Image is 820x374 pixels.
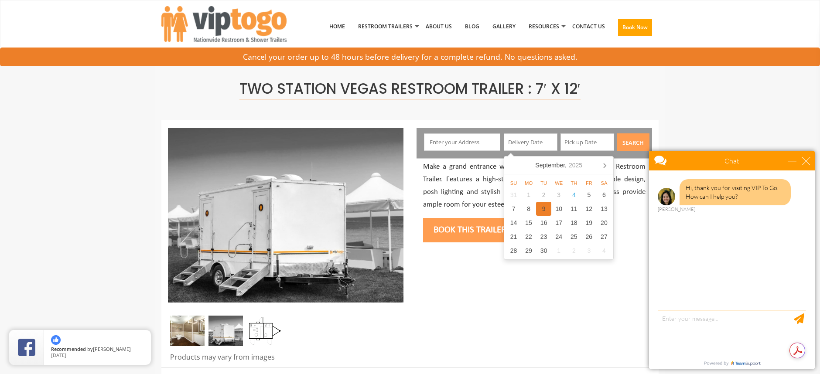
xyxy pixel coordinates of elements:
span: by [51,347,144,353]
i: 2025 [569,161,582,170]
button: Book this trailer [423,218,516,242]
a: Blog [458,4,486,49]
a: Contact Us [566,4,612,49]
div: 28 [506,244,521,258]
div: 18 [567,216,582,230]
div: 26 [581,230,597,244]
button: Search [617,133,649,151]
button: Book Now [618,19,652,36]
img: Inside of complete restroom with a stall and mirror [170,316,205,346]
div: 30 [536,244,551,258]
div: 9 [536,202,551,216]
div: 2 [567,244,582,258]
div: Sa [597,180,612,187]
a: Home [323,4,352,49]
div: 17 [551,216,567,230]
div: Th [567,180,582,187]
iframe: Live Chat Box [644,146,820,374]
img: Side view of two station restroom trailer with separate doors for males and females [168,128,403,303]
div: September, [532,158,586,172]
div: 23 [536,230,551,244]
div: 22 [521,230,536,244]
div: 24 [551,230,567,244]
div: 1 [551,244,567,258]
span: Recommended [51,346,86,352]
img: Floor Plan of 2 station restroom with sink and toilet [246,316,281,346]
div: 25 [567,230,582,244]
span: [DATE] [51,352,66,358]
input: Enter your Address [424,133,501,151]
input: Pick up Date [560,133,614,151]
div: 15 [521,216,536,230]
a: Resources [522,4,566,49]
img: Review Rating [18,339,35,356]
span: [PERSON_NAME] [93,346,131,352]
div: 4 [567,188,582,202]
img: thumbs up icon [51,335,61,345]
div: We [551,180,567,187]
a: Book Now [612,4,659,54]
div: Su [506,180,521,187]
div: 10 [551,202,567,216]
div: 31 [506,188,521,202]
div: 11 [567,202,582,216]
img: Side view of two station restroom trailer with separate doors for males and females [208,316,243,346]
a: Gallery [486,4,522,49]
div: 1 [521,188,536,202]
div: 13 [597,202,612,216]
a: Restroom Trailers [352,4,419,49]
div: 6 [597,188,612,202]
input: Delivery Date [504,133,557,151]
img: VIPTOGO [161,6,287,42]
div: Fr [581,180,597,187]
div: 16 [536,216,551,230]
a: About Us [419,4,458,49]
div: Mo [521,180,536,187]
span: Two Station Vegas Restroom Trailer : 7′ x 12′ [239,78,580,99]
div: 5 [581,188,597,202]
div: Tu [536,180,551,187]
div: 12 [581,202,597,216]
div: Products may vary from images [168,352,403,367]
div: 3 [551,188,567,202]
div: 2 [536,188,551,202]
div: 14 [506,216,521,230]
p: Make a grand entrance with this mid sized Vegas 2 Station Restroom Trailer. Features a high-style... [423,161,646,211]
div: 27 [597,230,612,244]
div: 3 [581,244,597,258]
div: 29 [521,244,536,258]
div: 8 [521,202,536,216]
div: 4 [597,244,612,258]
div: 21 [506,230,521,244]
div: 7 [506,202,521,216]
div: 19 [581,216,597,230]
div: 20 [597,216,612,230]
